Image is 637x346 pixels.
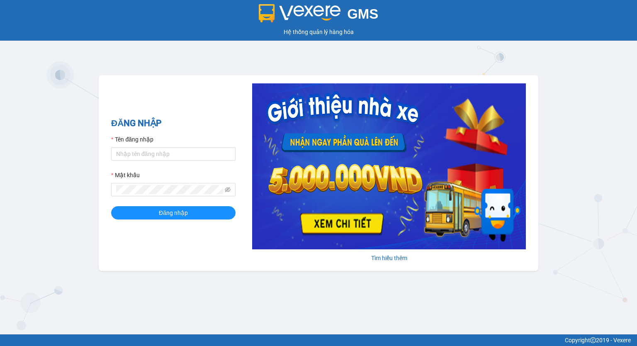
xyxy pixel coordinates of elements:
label: Mật khẩu [111,171,140,180]
span: copyright [590,337,596,343]
div: Tìm hiểu thêm [252,253,526,263]
span: eye-invisible [225,187,231,192]
input: Tên đăng nhập [111,147,236,161]
div: Hệ thống quản lý hàng hóa [2,27,635,37]
input: Mật khẩu [116,185,223,194]
h2: ĐĂNG NHẬP [111,117,236,130]
label: Tên đăng nhập [111,135,153,144]
a: GMS [259,12,379,19]
img: logo 2 [259,4,341,22]
span: Đăng nhập [159,208,188,217]
button: Đăng nhập [111,206,236,219]
img: banner-0 [252,83,526,249]
div: Copyright 2019 - Vexere [6,336,631,345]
span: GMS [347,6,378,22]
